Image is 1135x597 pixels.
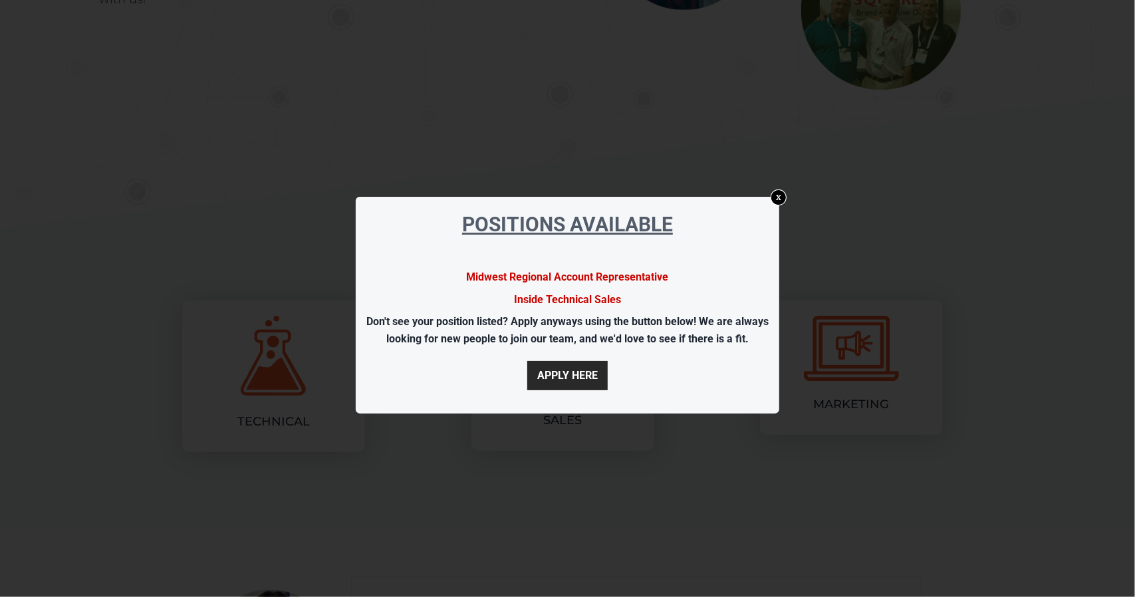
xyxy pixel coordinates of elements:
a: Midwest Regional Account Representative [467,271,669,283]
a: x [771,189,787,205]
strong: Don't see your position listed? Apply anyways using the button below! We are always looking for n... [366,315,769,345]
strong: APPLY HERE [537,369,598,382]
a: Inside Technical Sales [514,293,621,306]
a: APPLY HERE [527,361,608,390]
u: POSITIONS AVAILABLE [462,213,673,236]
